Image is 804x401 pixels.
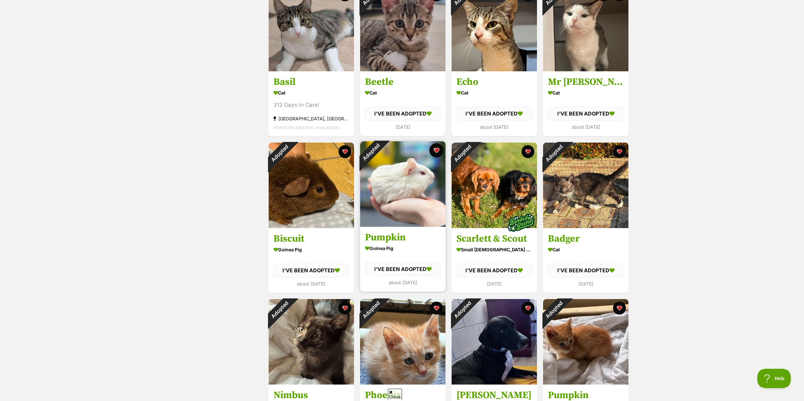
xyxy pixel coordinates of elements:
img: Scarlett & Scout [452,143,537,228]
a: Echo Cat I'VE BEEN ADOPTED about [DATE] favourite [452,71,537,136]
a: Beetle Cat I'VE BEEN ADOPTED [DATE] favourite [360,71,445,136]
button: favourite [522,145,534,158]
a: Scarlett & Scout small [DEMOGRAPHIC_DATA] Dog I'VE BEEN ADOPTED [DATE] favourite [452,228,537,293]
a: Adopted [452,66,537,73]
div: I'VE BEEN ADOPTED [365,262,441,276]
h3: Beetle [365,76,441,88]
h3: Basil [273,76,349,88]
div: Adopted [260,291,299,329]
div: I'VE BEEN ADOPTED [548,107,624,120]
a: Adopted [269,223,354,229]
div: Cat [273,88,349,97]
div: I'VE BEEN ADOPTED [273,264,349,277]
button: favourite [339,145,351,158]
h3: Echo [456,76,532,88]
img: bonded besties [505,206,537,239]
a: Adopted [360,222,445,228]
div: [DATE] [548,279,624,288]
a: Adopted [543,223,628,229]
button: favourite [339,302,351,315]
div: Adopted [443,134,482,173]
h3: Scarlett & Scout [456,233,532,245]
button: favourite [613,302,626,315]
button: favourite [613,145,626,158]
iframe: Help Scout Beacon - Open [757,369,791,388]
div: Guinea Pig [273,245,349,254]
a: Biscuit Guinea Pig I'VE BEEN ADOPTED about [DATE] favourite [269,228,354,293]
div: about [DATE] [365,278,441,287]
div: I'VE BEEN ADOPTED [456,107,532,120]
img: Pumpkin [360,141,445,227]
button: favourite [429,143,444,157]
span: Interstate adoption unavailable [273,125,339,130]
div: small [DEMOGRAPHIC_DATA] Dog [456,245,532,254]
button: favourite [430,302,443,315]
h3: Biscuit [273,233,349,245]
div: Cat [548,88,624,97]
div: I'VE BEEN ADOPTED [365,107,441,120]
div: I'VE BEEN ADOPTED [456,264,532,277]
div: [GEOGRAPHIC_DATA], [GEOGRAPHIC_DATA] [273,114,349,123]
div: Guinea Pig [365,244,441,253]
img: Badger [543,143,628,228]
div: [DATE] [456,279,532,288]
a: Adopted [452,379,537,386]
div: I'VE BEEN ADOPTED [548,264,624,277]
a: Mr [PERSON_NAME] Cat I'VE BEEN ADOPTED about [DATE] favourite [543,71,628,136]
div: Cat [548,245,624,254]
img: Lucy [452,299,537,385]
a: Adopted [360,379,445,386]
div: 312 Days In Care! [273,101,349,109]
div: [DATE] [365,122,441,131]
div: Adopted [352,133,390,171]
span: Close [388,389,402,400]
h3: Badger [548,233,624,245]
div: Adopted [260,134,299,173]
a: Adopted [269,379,354,386]
img: Nimbus [269,299,354,385]
img: Phoenix [360,299,445,385]
a: Adopted [360,66,445,73]
a: Badger Cat I'VE BEEN ADOPTED [DATE] favourite [543,228,628,293]
h3: Pumpkin [365,231,441,244]
a: Adopted [543,379,628,386]
h3: Mr [PERSON_NAME] [548,76,624,88]
div: Adopted [535,291,573,329]
div: Cat [365,88,441,97]
a: Basil Cat 312 Days In Care! [GEOGRAPHIC_DATA], [GEOGRAPHIC_DATA] Interstate adoption unavailable ... [269,71,354,136]
a: Pumpkin Guinea Pig I'VE BEEN ADOPTED about [DATE] favourite [360,226,445,291]
div: Adopted [352,291,390,329]
a: Adopted [543,66,628,73]
a: Adopted [452,223,537,229]
div: Cat [456,88,532,97]
button: favourite [522,302,534,315]
img: Biscuit [269,143,354,228]
div: about [DATE] [456,122,532,131]
div: about [DATE] [548,122,624,131]
div: Adopted [535,134,573,173]
img: Pumpkin [543,299,628,385]
div: about [DATE] [273,279,349,288]
div: Adopted [443,291,482,329]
